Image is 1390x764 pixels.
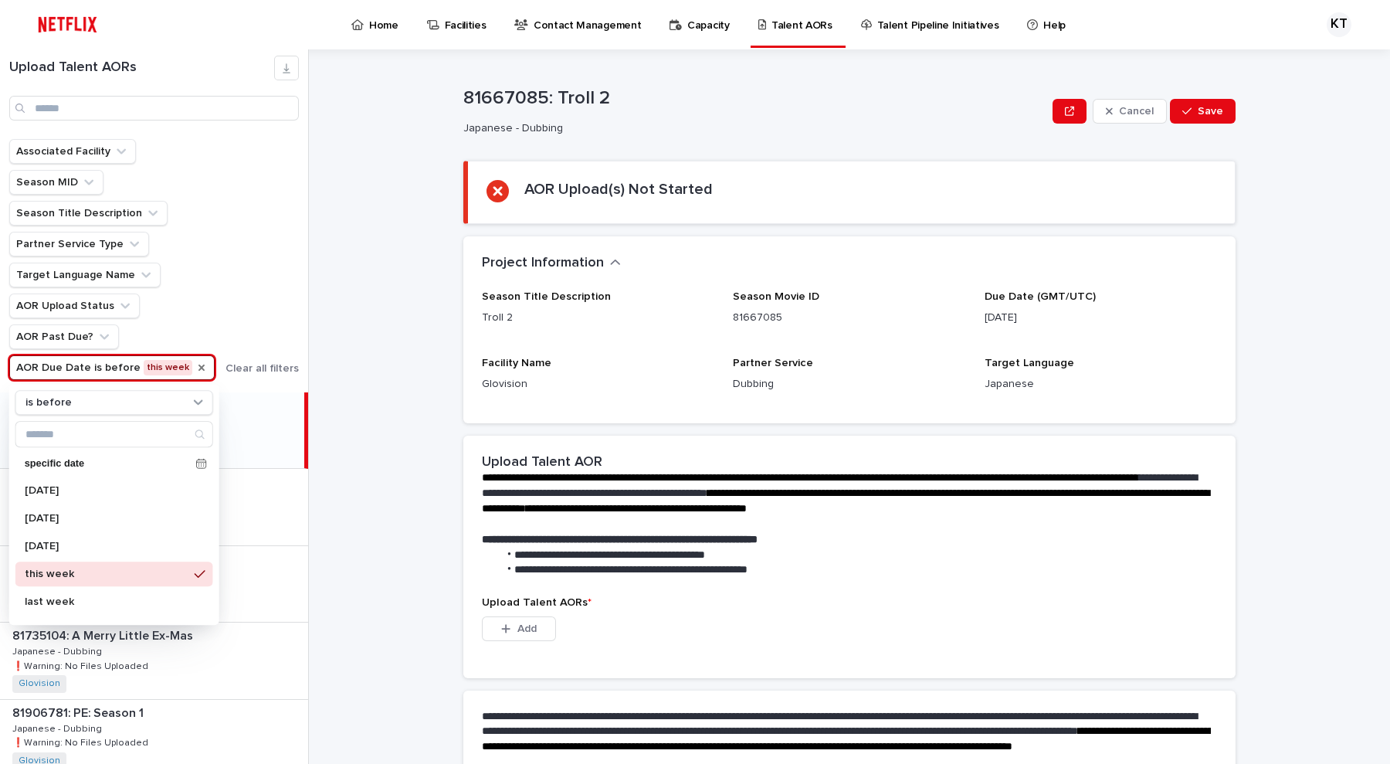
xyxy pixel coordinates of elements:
[463,87,1046,110] p: 81667085: Troll 2
[9,139,136,164] button: Associated Facility
[482,255,604,272] h2: Project Information
[25,596,188,607] p: last week
[482,358,551,368] span: Facility Name
[225,363,299,374] span: Clear all filters
[219,357,299,380] button: Clear all filters
[482,310,714,326] p: Troll 2
[25,485,188,496] p: [DATE]
[31,9,104,40] img: ifQbXi3ZQGMSEF7WDB7W
[482,616,556,641] button: Add
[9,170,103,195] button: Season MID
[19,678,60,689] a: Glovision
[9,294,140,318] button: AOR Upload Status
[9,201,168,226] button: Season Title Description
[733,358,813,368] span: Partner Service
[985,358,1074,368] span: Target Language
[25,569,188,579] p: this week
[12,721,105,735] p: Japanese - Dubbing
[482,376,714,392] p: Glovision
[9,355,215,380] button: AOR Due Date
[1119,106,1154,117] span: Cancel
[985,291,1096,302] span: Due Date (GMT/UTC)
[12,735,151,749] p: ❗️Warning: No Files Uploaded
[482,597,592,608] span: Upload Talent AORs
[25,396,72,409] p: is before
[733,291,819,302] span: Season Movie ID
[1170,99,1236,124] button: Save
[16,422,212,447] input: Search
[25,459,190,469] p: specific date
[12,703,147,721] p: 81906781: PE: Season 1
[1327,12,1351,37] div: KT
[524,180,713,199] h2: AOR Upload(s) Not Started
[15,452,213,475] div: specific date
[25,513,188,524] p: [DATE]
[9,232,149,256] button: Partner Service Type
[12,658,151,672] p: ❗️Warning: No Files Uploaded
[25,541,188,552] p: [DATE]
[15,421,213,447] div: Search
[9,263,161,287] button: Target Language Name
[9,96,299,121] input: Search
[1093,99,1167,124] button: Cancel
[985,310,1217,326] p: [DATE]
[9,324,119,349] button: AOR Past Due?
[12,643,105,657] p: Japanese - Dubbing
[482,291,611,302] span: Season Title Description
[733,376,965,392] p: Dubbing
[482,454,602,471] h2: Upload Talent AOR
[985,376,1217,392] p: Japanese
[12,626,196,643] p: 81735104: A Merry Little Ex-Mas
[9,59,274,76] h1: Upload Talent AORs
[463,122,1040,135] p: Japanese - Dubbing
[517,623,537,634] span: Add
[733,310,965,326] p: 81667085
[1198,106,1223,117] span: Save
[482,255,621,272] button: Project Information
